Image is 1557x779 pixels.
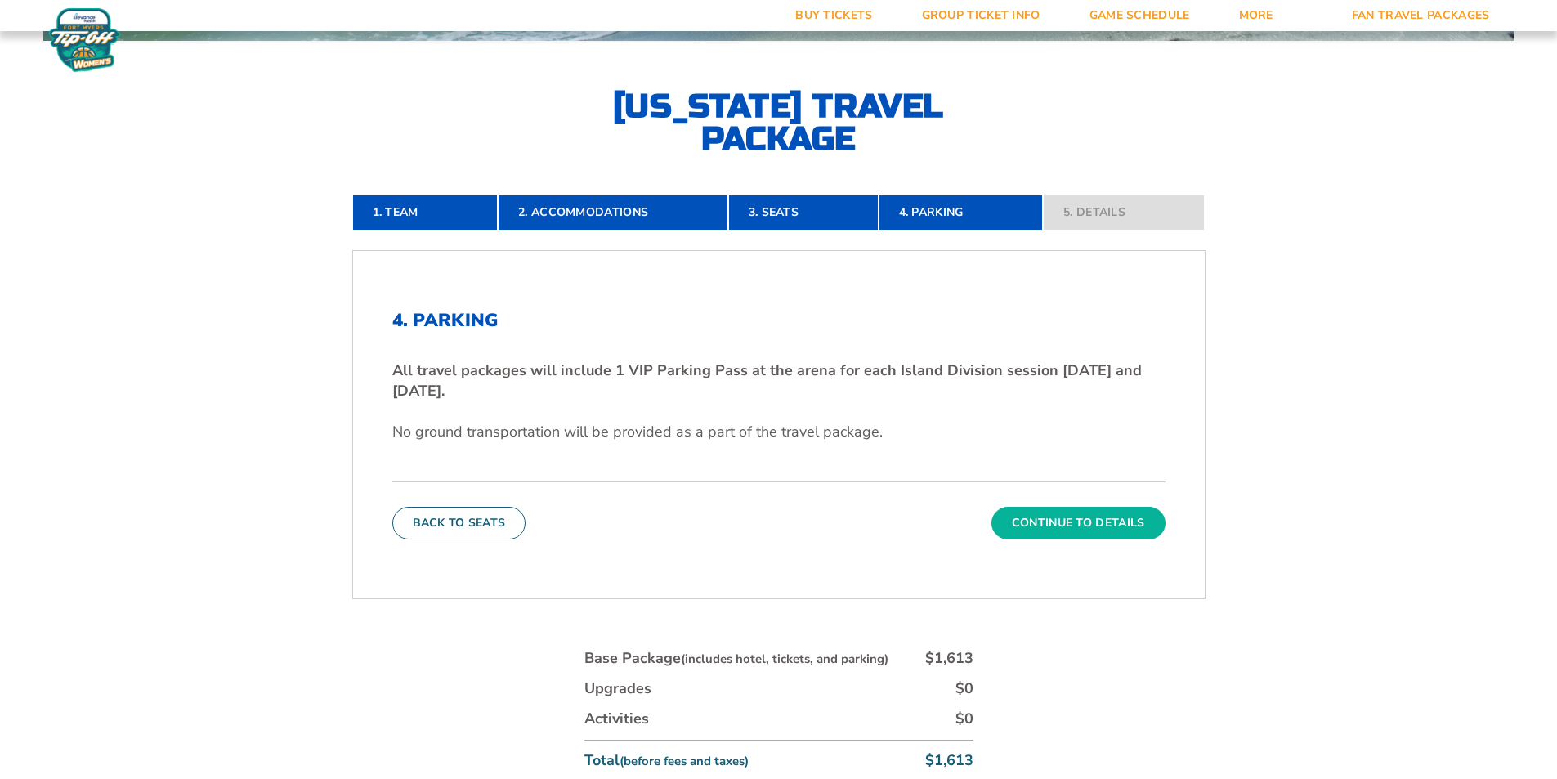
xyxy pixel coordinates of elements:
a: 1. Team [352,195,499,231]
small: (includes hotel, tickets, and parking) [681,651,888,667]
img: Women's Fort Myers Tip-Off [49,8,120,72]
a: 3. Seats [728,195,879,231]
button: Continue To Details [991,507,1166,539]
div: $1,613 [925,750,973,771]
a: 2. Accommodations [498,195,728,231]
p: No ground transportation will be provided as a part of the travel package. [392,422,1166,442]
small: (before fees and taxes) [620,753,749,769]
button: Back To Seats [392,507,526,539]
div: Upgrades [584,678,651,699]
div: $0 [955,678,973,699]
div: $0 [955,709,973,729]
div: $1,613 [925,648,973,669]
div: Total [584,750,749,771]
div: Base Package [584,648,888,669]
strong: All travel packages will include 1 VIP Parking Pass at the arena for each Island Division session... [392,360,1142,401]
div: Activities [584,709,649,729]
h2: [US_STATE] Travel Package [599,90,959,155]
h2: 4. Parking [392,310,1166,331]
